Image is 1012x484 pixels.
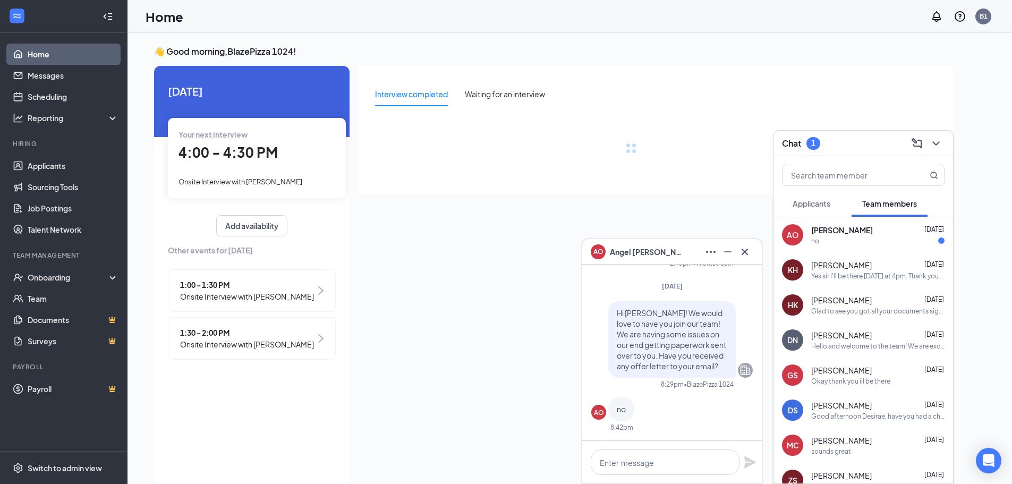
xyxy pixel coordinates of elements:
[930,137,942,150] svg: ChevronDown
[28,86,118,107] a: Scheduling
[811,342,945,351] div: Hello and welcome to the team! We are excited for you to join us. Before we move further please f...
[662,282,683,290] span: [DATE]
[924,401,944,409] span: [DATE]
[787,440,799,451] div: MC
[28,309,118,330] a: DocumentsCrown
[930,10,943,23] svg: Notifications
[924,295,944,303] span: [DATE]
[180,291,314,302] span: Onsite Interview with [PERSON_NAME]
[811,435,872,446] span: [PERSON_NAME]
[787,335,798,345] div: DN
[930,171,938,180] svg: MagnifyingGlass
[739,364,752,377] svg: Company
[719,243,736,260] button: Minimize
[787,230,798,240] div: AO
[862,199,917,208] span: Team members
[684,380,734,389] span: • BlazePizza 1024
[178,143,278,161] span: 4:00 - 4:30 PM
[811,400,872,411] span: [PERSON_NAME]
[811,236,819,245] div: no
[28,155,118,176] a: Applicants
[908,135,925,152] button: ComposeMessage
[28,176,118,198] a: Sourcing Tools
[180,338,314,350] span: Onsite Interview with [PERSON_NAME]
[178,130,248,139] span: Your next interview
[594,408,604,417] div: AO
[28,65,118,86] a: Messages
[180,279,314,291] span: 1:00 - 1:30 PM
[721,245,734,258] svg: Minimize
[811,295,872,305] span: [PERSON_NAME]
[13,272,23,283] svg: UserCheck
[928,135,945,152] button: ChevronDown
[154,46,953,57] h3: 👋 Good morning, BlazePizza 1024 !
[28,272,109,283] div: Onboarding
[13,113,23,123] svg: Analysis
[28,44,118,65] a: Home
[793,199,830,208] span: Applicants
[168,83,336,99] span: [DATE]
[811,260,872,270] span: [PERSON_NAME]
[702,243,719,260] button: Ellipses
[976,448,1001,473] div: Open Intercom Messenger
[610,246,684,258] span: Angel [PERSON_NAME]
[924,330,944,338] span: [DATE]
[216,215,287,236] button: Add availability
[954,10,966,23] svg: QuestionInfo
[736,243,753,260] button: Cross
[28,330,118,352] a: SurveysCrown
[661,380,684,389] div: 8:29pm
[783,165,908,185] input: Search team member
[811,307,945,316] div: Glad to see you got all your documents signed and uploaded! Next is orientation [DATE] at 4PM. Pl...
[788,265,798,275] div: KH
[13,139,116,148] div: Hiring
[811,271,945,281] div: Yes sir I'll be there [DATE] at 4pm. Thank you again for the job.
[924,260,944,268] span: [DATE]
[924,436,944,444] span: [DATE]
[617,308,726,371] span: Hi [PERSON_NAME]! We would love to have you join our team! We are having some issues on our end g...
[924,366,944,373] span: [DATE]
[811,139,815,148] div: 1
[782,138,801,149] h3: Chat
[146,7,183,26] h1: Home
[811,225,873,235] span: [PERSON_NAME]
[744,456,756,469] svg: Plane
[28,219,118,240] a: Talent Network
[617,404,626,414] span: no
[178,177,302,186] span: Onsite Interview with [PERSON_NAME]
[13,251,116,260] div: Team Management
[610,423,633,432] div: 8:42pm
[787,370,798,380] div: GS
[738,245,751,258] svg: Cross
[28,378,118,400] a: PayrollCrown
[103,11,113,22] svg: Collapse
[811,470,872,481] span: [PERSON_NAME]
[911,137,923,150] svg: ComposeMessage
[788,300,798,310] div: HK
[811,330,872,341] span: [PERSON_NAME]
[375,88,448,100] div: Interview completed
[811,365,872,376] span: [PERSON_NAME]
[811,447,851,456] div: sounds great
[811,377,890,386] div: Okay thank you ill be there
[12,11,22,21] svg: WorkstreamLogo
[28,198,118,219] a: Job Postings
[811,412,945,421] div: Good afternoon Desirae, have you had a chance to start your onboarding? You should have received ...
[180,327,314,338] span: 1:30 - 2:00 PM
[28,288,118,309] a: Team
[168,244,336,256] span: Other events for [DATE]
[13,362,116,371] div: Payroll
[924,471,944,479] span: [DATE]
[980,12,988,21] div: B1
[788,405,798,415] div: DS
[13,463,23,473] svg: Settings
[465,88,545,100] div: Waiting for an interview
[704,245,717,258] svg: Ellipses
[28,113,119,123] div: Reporting
[924,225,944,233] span: [DATE]
[28,463,102,473] div: Switch to admin view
